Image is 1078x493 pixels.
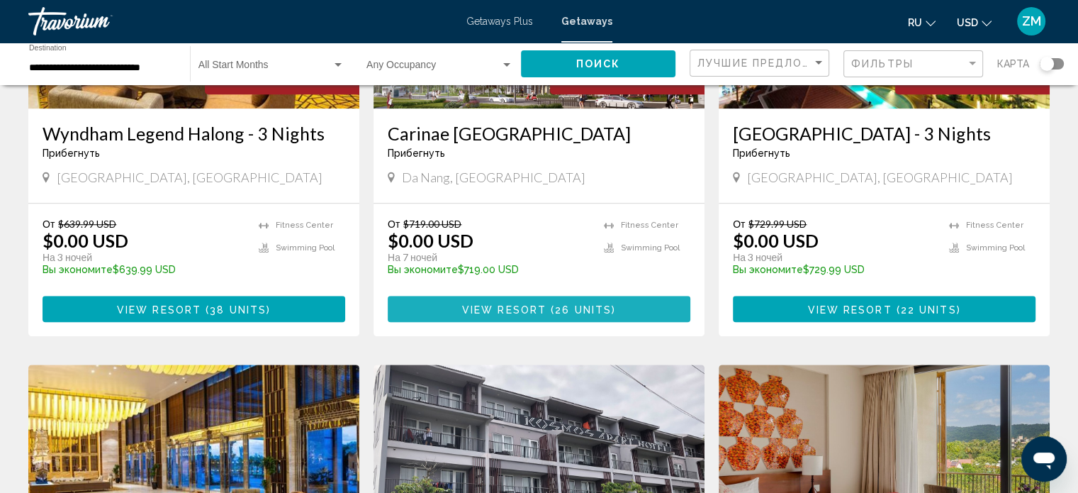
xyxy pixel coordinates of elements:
span: USD [957,17,978,28]
span: Da Nang, [GEOGRAPHIC_DATA] [402,170,585,185]
a: Getaways Plus [466,16,533,27]
mat-select: Sort by [697,57,825,70]
span: View Resort [462,304,546,315]
p: $0.00 USD [733,230,819,251]
span: Fitness Center [276,221,333,230]
p: $0.00 USD [43,230,128,251]
button: Change language [908,12,936,33]
span: ( ) [201,304,271,315]
button: Поиск [521,50,675,77]
span: Fitness Center [966,221,1023,230]
span: Прибегнуть [388,148,445,159]
span: $729.99 USD [748,218,807,230]
iframe: Кнопка запуска окна обмена сообщениями [1021,436,1067,482]
span: 26 units [555,304,612,315]
a: [GEOGRAPHIC_DATA] - 3 Nights [733,123,1035,144]
span: 22 units [901,304,957,315]
span: Прибегнуть [43,148,100,159]
button: View Resort(38 units) [43,296,345,322]
p: На 7 ночей [388,251,590,264]
span: От [388,218,400,230]
span: От [43,218,55,230]
button: Filter [843,50,983,79]
span: Вы экономите [733,264,803,275]
span: Лучшие предложения [697,57,847,69]
span: ZM [1022,14,1041,28]
span: 38 units [210,304,266,315]
span: Прибегнуть [733,148,790,159]
span: $639.99 USD [58,218,116,230]
p: На 3 ночей [43,251,245,264]
p: $639.99 USD [43,264,245,275]
a: Wyndham Legend Halong - 3 Nights [43,123,345,144]
button: Change currency [957,12,992,33]
span: Swimming Pool [966,243,1025,253]
span: ( ) [546,304,616,315]
p: На 3 ночей [733,251,935,264]
button: View Resort(26 units) [388,296,690,322]
p: $719.00 USD [388,264,590,275]
span: Поиск [576,59,621,70]
span: Swimming Pool [276,243,335,253]
span: От [733,218,745,230]
span: Фильтры [851,58,914,70]
span: Вы экономите [388,264,458,275]
span: ( ) [892,304,960,315]
span: Fitness Center [621,221,678,230]
span: Swimming Pool [621,243,680,253]
p: $729.99 USD [733,264,935,275]
a: Travorium [28,7,452,35]
span: Вы экономите [43,264,113,275]
span: $719.00 USD [403,218,461,230]
a: Carinae [GEOGRAPHIC_DATA] [388,123,690,144]
span: View Resort [807,304,892,315]
button: View Resort(22 units) [733,296,1035,322]
a: Getaways [561,16,612,27]
span: карта [997,54,1029,74]
span: ru [908,17,922,28]
button: User Menu [1013,6,1050,36]
span: [GEOGRAPHIC_DATA], [GEOGRAPHIC_DATA] [747,170,1013,185]
span: View Resort [117,304,201,315]
p: $0.00 USD [388,230,473,251]
span: [GEOGRAPHIC_DATA], [GEOGRAPHIC_DATA] [57,170,322,185]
